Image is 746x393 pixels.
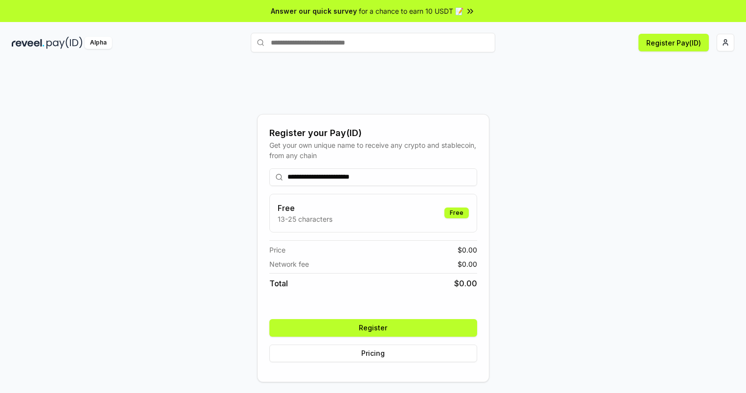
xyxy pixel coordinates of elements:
[269,140,477,161] div: Get your own unique name to receive any crypto and stablecoin, from any chain
[271,6,357,16] span: Answer our quick survey
[278,214,332,224] p: 13-25 characters
[85,37,112,49] div: Alpha
[269,345,477,362] button: Pricing
[458,259,477,269] span: $ 0.00
[444,208,469,218] div: Free
[46,37,83,49] img: pay_id
[269,277,288,289] span: Total
[638,34,709,51] button: Register Pay(ID)
[359,6,463,16] span: for a chance to earn 10 USDT 📝
[269,319,477,337] button: Register
[458,245,477,255] span: $ 0.00
[269,245,285,255] span: Price
[454,277,477,289] span: $ 0.00
[269,259,309,269] span: Network fee
[269,126,477,140] div: Register your Pay(ID)
[278,202,332,214] h3: Free
[12,37,44,49] img: reveel_dark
